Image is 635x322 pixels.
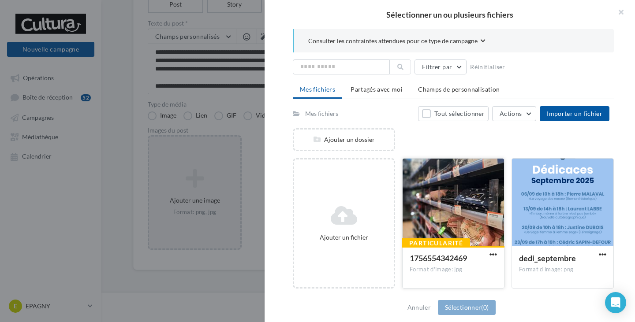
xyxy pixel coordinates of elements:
span: 1756554342469 [410,253,467,263]
div: Particularité [402,238,470,248]
button: Importer un fichier [540,106,609,121]
button: Réinitialiser [467,62,509,72]
span: Importer un fichier [547,110,602,117]
h2: Sélectionner un ou plusieurs fichiers [279,11,621,19]
div: Mes fichiers [305,109,338,118]
div: Ajouter un fichier [298,233,390,242]
button: Actions [492,106,536,121]
div: Format d'image: png [519,266,606,274]
button: Annuler [404,302,434,313]
div: Open Intercom Messenger [605,292,626,313]
span: Consulter les contraintes attendues pour ce type de campagne [308,37,478,45]
span: (0) [481,303,489,311]
button: Filtrer par [415,59,467,74]
div: Ajouter un dossier [294,135,394,144]
button: Consulter les contraintes attendues pour ce type de campagne [308,36,486,47]
span: dedi_septembre [519,253,576,263]
span: Champs de personnalisation [418,85,500,93]
div: Format d'image: jpg [410,266,497,274]
button: Tout sélectionner [418,106,489,121]
span: Mes fichiers [300,85,335,93]
button: Sélectionner(0) [438,300,496,315]
span: Partagés avec moi [351,85,403,93]
span: Actions [500,110,522,117]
